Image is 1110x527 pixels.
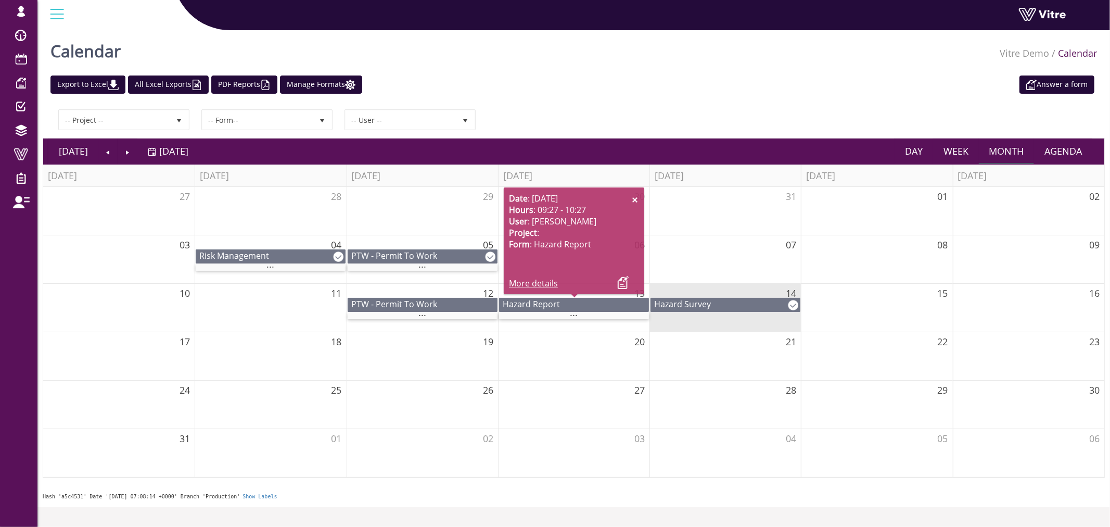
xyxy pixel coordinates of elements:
[118,139,137,163] a: Next
[509,216,528,227] strong: User
[979,139,1035,163] a: Month
[333,252,343,262] img: Vicon.png
[509,216,629,227] p: : [PERSON_NAME]
[456,110,475,129] span: select
[483,239,493,251] span: 05
[509,193,528,204] strong: Date
[786,239,796,251] span: 07
[895,139,933,163] a: Day
[938,432,948,445] span: 05
[260,80,271,90] img: cal_pdf.png
[786,287,796,299] span: 14
[649,165,801,187] th: [DATE]
[1089,432,1100,445] span: 06
[509,204,533,216] strong: Hours
[419,259,427,270] span: ...
[788,300,798,310] img: Vicon.png
[351,250,437,261] span: 10333
[331,239,342,251] span: 04
[180,287,190,299] span: 10
[351,298,437,310] span: 10333
[43,165,195,187] th: [DATE]
[170,110,188,129] span: select
[180,239,190,251] span: 03
[483,384,493,396] span: 26
[483,335,493,348] span: 19
[159,145,188,157] span: [DATE]
[243,494,277,499] a: Show Labels
[1049,47,1097,60] li: Calendar
[148,139,188,163] a: [DATE]
[195,165,346,187] th: [DATE]
[50,76,125,94] a: Export to Excel
[654,298,711,310] span: 10326
[313,110,331,129] span: select
[331,384,342,396] span: 25
[1089,335,1100,348] span: 23
[570,307,578,319] span: ...
[419,307,427,319] span: ...
[180,432,190,445] span: 31
[938,239,948,251] span: 08
[267,259,275,270] span: ...
[59,110,170,129] span: -- Project --
[786,384,796,396] span: 28
[1089,287,1100,299] span: 16
[43,494,240,499] span: Hash 'a5c4531' Date '[DATE] 07:08:14 +0000' Branch 'Production'
[509,278,558,289] a: More details
[280,76,362,94] a: Manage Formats
[331,287,342,299] span: 11
[98,139,118,163] a: Previous
[953,165,1104,187] th: [DATE]
[347,165,498,187] th: [DATE]
[503,298,560,310] span: 10328
[1019,76,1094,94] a: Answer a form
[801,165,952,187] th: [DATE]
[634,384,645,396] span: 27
[1034,139,1092,163] a: Agenda
[180,190,190,203] span: 27
[331,432,342,445] span: 01
[786,335,796,348] span: 21
[50,26,121,70] h1: Calendar
[938,335,948,348] span: 22
[199,250,269,261] span: 10345
[331,335,342,348] span: 18
[938,190,948,203] span: 01
[485,252,495,262] img: Vicon.png
[1089,239,1100,251] span: 09
[634,432,645,445] span: 03
[631,196,639,204] a: Close
[128,76,209,94] a: All Excel Exports
[192,80,202,90] img: cal_excel.png
[509,193,629,204] p: : [DATE]
[180,335,190,348] span: 17
[786,432,796,445] span: 04
[211,76,277,94] a: PDF Reports
[483,287,493,299] span: 12
[938,384,948,396] span: 29
[938,287,948,299] span: 15
[786,190,796,203] span: 31
[933,139,979,163] a: Week
[509,204,629,216] p: : 09:27 - 10:27
[634,335,645,348] span: 20
[180,384,190,396] span: 24
[108,80,119,90] img: cal_download.png
[509,227,537,239] strong: Project
[1000,47,1049,59] a: Vitre Demo
[509,227,629,239] p: :
[483,432,493,445] span: 02
[1089,384,1100,396] span: 30
[331,190,342,203] span: 28
[483,190,493,203] span: 29
[498,165,649,187] th: [DATE]
[509,239,629,250] p: : Hazard Report
[1026,80,1037,90] img: appointment_white2.png
[345,80,355,90] img: cal_settings.png
[202,110,313,129] span: -- Form--
[1089,190,1100,203] span: 02
[509,239,530,250] strong: Form
[48,139,98,163] a: [DATE]
[346,110,456,129] span: -- User --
